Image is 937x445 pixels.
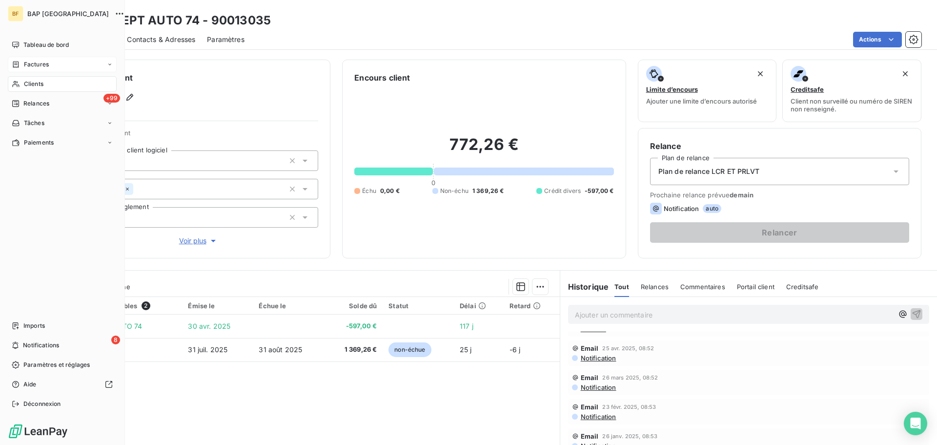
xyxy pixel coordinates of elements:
span: Paiements [24,138,54,147]
button: Actions [853,32,902,47]
h6: Historique [560,281,609,293]
span: 31 juil. 2025 [188,345,227,354]
span: Relances [23,99,49,108]
a: Aide [8,377,117,392]
span: -597,00 € [331,321,377,331]
span: 25 j [460,345,472,354]
span: Ajouter une limite d’encours autorisé [646,97,757,105]
span: Email [581,344,599,352]
span: 117 j [460,322,473,330]
span: Email [581,374,599,381]
span: Propriétés Client [79,129,318,143]
h3: CONCEPT AUTO 74 - 90013035 [86,12,271,29]
h6: Encours client [354,72,410,84]
h6: Informations client [59,72,318,84]
span: Aide [23,380,37,389]
span: Prochaine relance prévue [650,191,909,199]
h6: Relance [650,140,909,152]
span: Email [581,403,599,411]
span: Notification [580,413,616,421]
span: 31 août 2025 [259,345,302,354]
a: Clients [8,76,117,92]
a: +99Relances [8,96,117,111]
span: 0,00 € [380,187,400,195]
span: auto [703,204,721,213]
a: Paiements [8,135,117,150]
img: Logo LeanPay [8,424,68,439]
span: -6 j [509,345,521,354]
a: Paramètres et réglages [8,357,117,373]
a: Tableau de bord [8,37,117,53]
span: non-échue [388,342,431,357]
button: Relancer [650,222,909,243]
span: Imports [23,321,45,330]
span: Portail client [737,283,774,291]
h2: 772,26 € [354,135,613,164]
span: Notification [580,354,616,362]
span: Paramètres et réglages [23,360,90,369]
button: CreditsafeClient non surveillé ou numéro de SIREN non renseigné. [782,60,921,122]
div: Statut [388,302,448,310]
input: Ajouter une valeur [133,185,141,193]
span: 0 [431,179,435,187]
button: Voir plus [79,235,318,246]
span: Notifications [23,341,59,350]
span: Email [581,432,599,440]
div: Retard [509,302,554,310]
span: Échu [362,187,376,195]
span: +99 [103,94,120,103]
a: Tâches [8,115,117,131]
span: BAP [GEOGRAPHIC_DATA] [27,10,109,18]
span: Non-échu [440,187,468,195]
span: 26 mars 2025, 08:52 [602,375,658,381]
div: Open Intercom Messenger [904,412,927,435]
button: Limite d’encoursAjouter une limite d’encours autorisé [638,60,777,122]
span: Creditsafe [791,85,824,93]
div: Pièces comptables [77,301,176,310]
span: Notification [580,383,616,391]
span: 1 369,26 € [331,345,377,355]
span: -597,00 € [585,187,613,195]
div: BF [8,6,23,21]
span: Notification [664,205,699,212]
div: Délai [460,302,498,310]
span: Contacts & Adresses [127,35,195,44]
span: Commentaires [680,283,725,291]
span: Client non surveillé ou numéro de SIREN non renseigné. [791,97,913,113]
span: Limite d’encours [646,85,698,93]
div: Échue le [259,302,319,310]
span: Plan de relance LCR ET PRLVT [658,167,759,176]
span: 8 [111,336,120,344]
span: Crédit divers [544,187,581,195]
span: 30 avr. 2025 [188,322,230,330]
span: 23 févr. 2025, 08:53 [602,404,656,410]
span: demain [730,191,754,199]
span: Clients [24,80,43,88]
div: Émise le [188,302,247,310]
span: 26 janv. 2025, 08:53 [602,433,657,439]
span: Factures [24,60,49,69]
span: 2 [142,301,150,310]
span: Paramètres [207,35,244,44]
span: Tâches [24,119,44,127]
span: 1 369,26 € [472,187,504,195]
span: Tableau de bord [23,41,69,49]
span: Relances [641,283,669,291]
span: Déconnexion [23,400,61,408]
a: Factures [8,57,117,72]
span: Tout [614,283,629,291]
span: 25 avr. 2025, 08:52 [602,345,654,351]
span: Creditsafe [786,283,819,291]
a: Imports [8,318,117,334]
div: Solde dû [331,302,377,310]
span: Voir plus [179,236,218,246]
